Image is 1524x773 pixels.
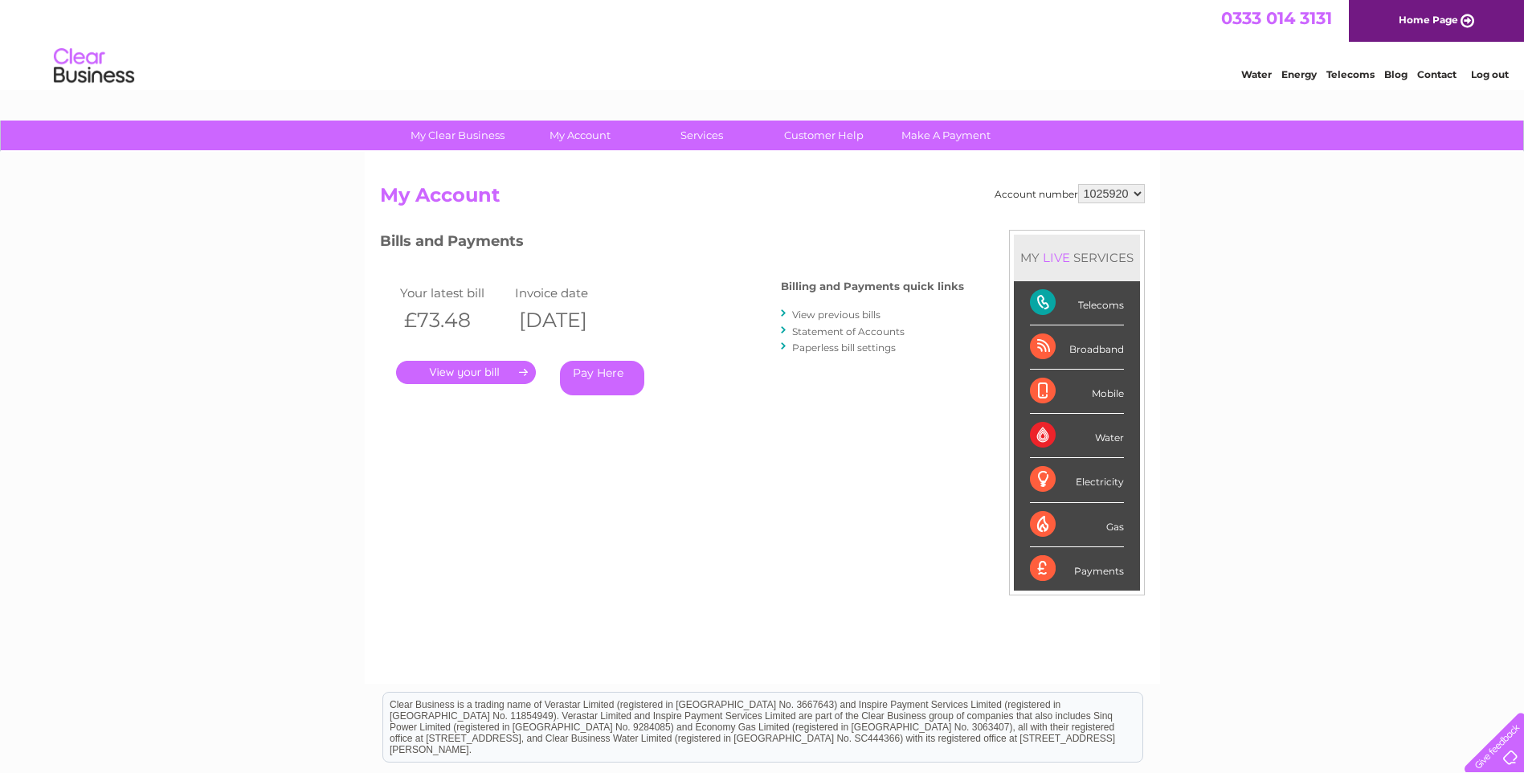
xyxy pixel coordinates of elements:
[1040,250,1073,265] div: LIVE
[1221,8,1332,28] a: 0333 014 3131
[396,304,512,337] th: £73.48
[1471,68,1509,80] a: Log out
[758,121,890,150] a: Customer Help
[1030,547,1124,591] div: Payments
[383,9,1142,78] div: Clear Business is a trading name of Verastar Limited (registered in [GEOGRAPHIC_DATA] No. 3667643...
[396,361,536,384] a: .
[1030,503,1124,547] div: Gas
[511,304,627,337] th: [DATE]
[513,121,646,150] a: My Account
[1417,68,1457,80] a: Contact
[792,325,905,337] a: Statement of Accounts
[396,282,512,304] td: Your latest bill
[1281,68,1317,80] a: Energy
[1030,325,1124,370] div: Broadband
[880,121,1012,150] a: Make A Payment
[1014,235,1140,280] div: MY SERVICES
[792,309,880,321] a: View previous bills
[1384,68,1408,80] a: Blog
[1326,68,1375,80] a: Telecoms
[1030,414,1124,458] div: Water
[53,42,135,91] img: logo.png
[635,121,768,150] a: Services
[792,342,896,354] a: Paperless bill settings
[1030,458,1124,502] div: Electricity
[1030,370,1124,414] div: Mobile
[781,280,964,292] h4: Billing and Payments quick links
[380,230,964,258] h3: Bills and Payments
[995,184,1145,203] div: Account number
[391,121,524,150] a: My Clear Business
[380,184,1145,215] h2: My Account
[511,282,627,304] td: Invoice date
[1241,68,1272,80] a: Water
[1030,281,1124,325] div: Telecoms
[560,361,644,395] a: Pay Here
